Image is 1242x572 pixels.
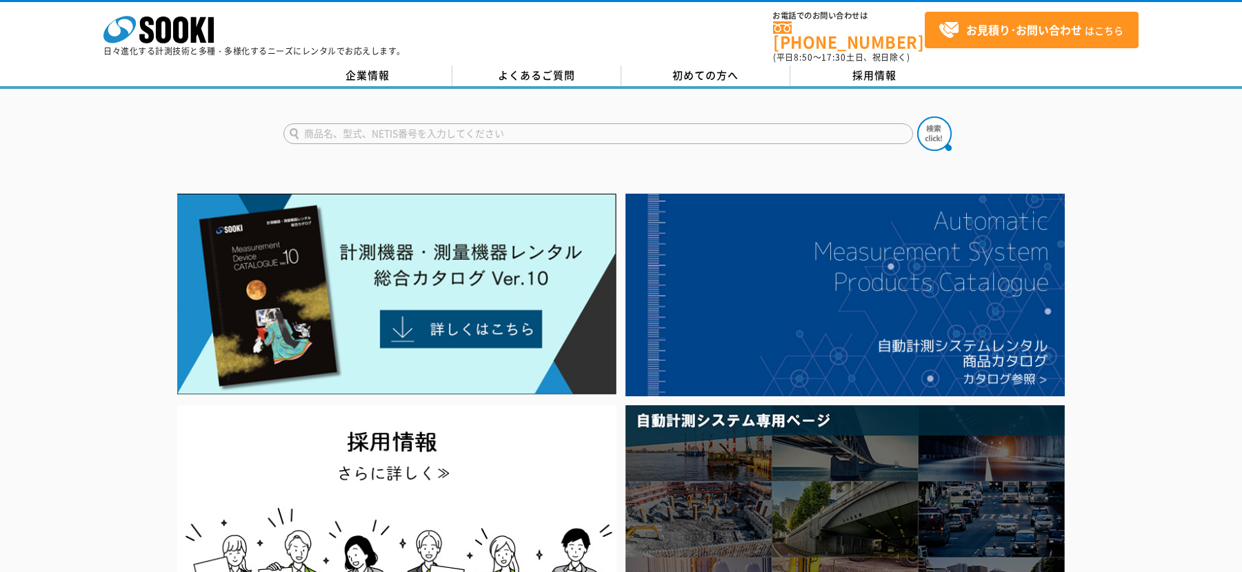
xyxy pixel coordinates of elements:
span: お電話でのお問い合わせは [773,12,925,20]
span: 8:50 [794,51,813,63]
a: 採用情報 [790,65,959,86]
a: 初めての方へ [621,65,790,86]
a: お見積り･お問い合わせはこちら [925,12,1139,48]
span: 17:30 [821,51,846,63]
span: (平日 ～ 土日、祝日除く) [773,51,910,63]
input: 商品名、型式、NETIS番号を入力してください [283,123,913,144]
p: 日々進化する計測技術と多種・多様化するニーズにレンタルでお応えします。 [103,47,405,55]
a: よくあるご質問 [452,65,621,86]
span: はこちら [939,20,1123,41]
img: 自動計測システムカタログ [625,194,1065,396]
img: Catalog Ver10 [177,194,617,395]
img: btn_search.png [917,116,952,151]
a: [PHONE_NUMBER] [773,21,925,50]
a: 企業情報 [283,65,452,86]
strong: お見積り･お問い合わせ [966,21,1082,38]
span: 初めての方へ [672,68,739,83]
